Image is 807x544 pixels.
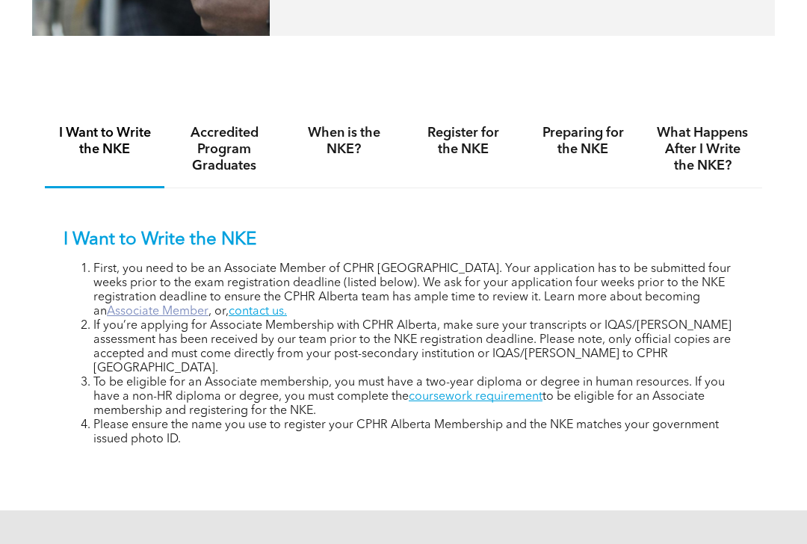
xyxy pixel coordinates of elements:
a: contact us. [229,306,287,318]
h4: What Happens After I Write the NKE? [656,125,749,174]
h4: When is the NKE? [297,125,390,158]
h4: Preparing for the NKE [537,125,629,158]
h4: Register for the NKE [417,125,510,158]
h4: I Want to Write the NKE [58,125,151,158]
li: First, you need to be an Associate Member of CPHR [GEOGRAPHIC_DATA]. Your application has to be s... [93,262,743,319]
li: To be eligible for an Associate membership, you must have a two-year diploma or degree in human r... [93,376,743,418]
a: Associate Member [107,306,208,318]
p: I Want to Write the NKE [64,229,743,251]
li: If you’re applying for Associate Membership with CPHR Alberta, make sure your transcripts or IQAS... [93,319,743,376]
li: Please ensure the name you use to register your CPHR Alberta Membership and the NKE matches your ... [93,418,743,447]
h4: Accredited Program Graduates [178,125,270,174]
a: coursework requirement [409,391,542,403]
